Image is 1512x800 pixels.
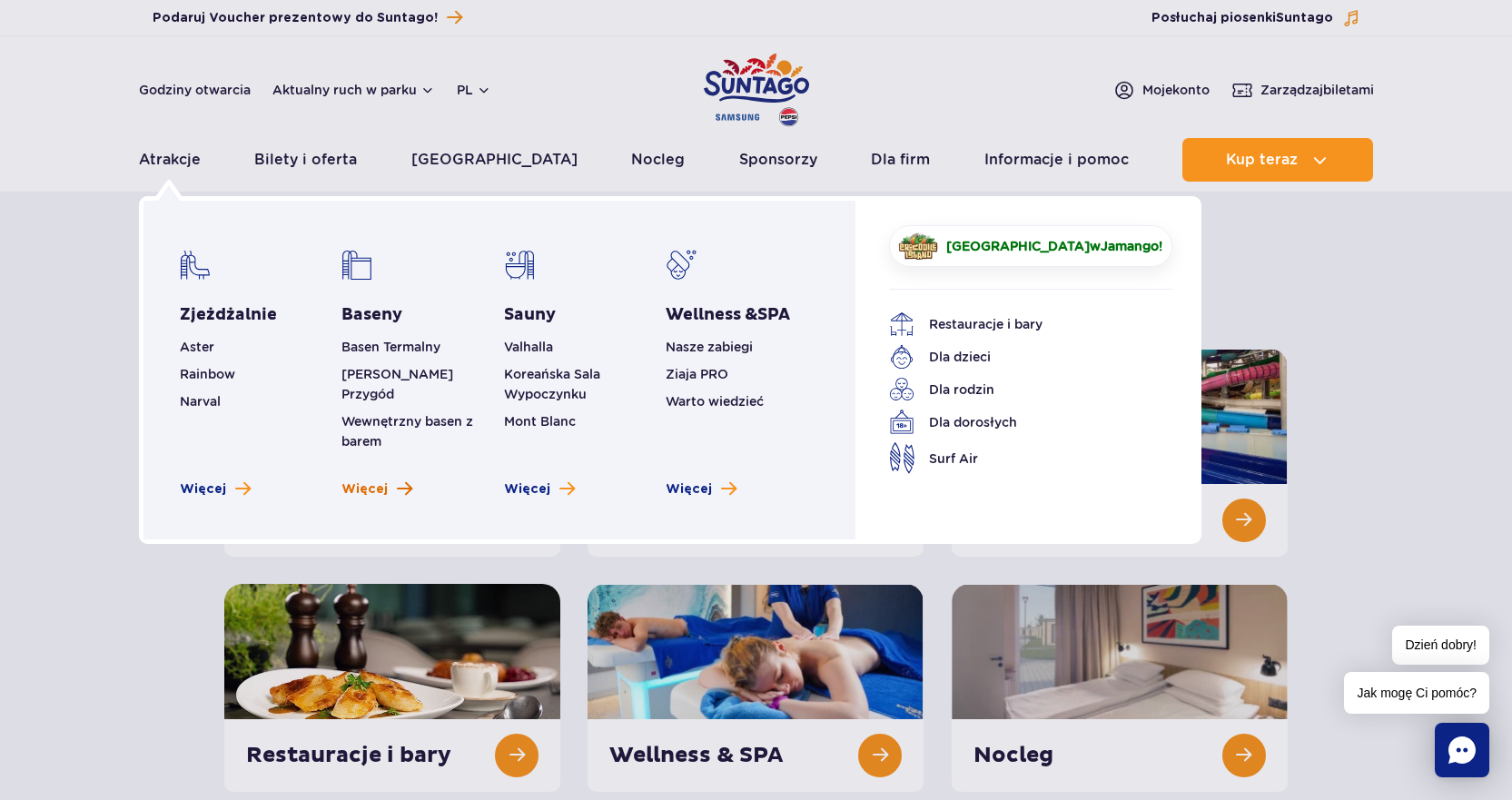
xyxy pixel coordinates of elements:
a: Zobacz więcej basenów [341,480,412,499]
span: Więcej [666,480,712,499]
span: SPA [757,304,790,325]
a: Zobacz więcej zjeżdżalni [180,480,251,499]
a: Dla rodzin [889,377,1145,402]
span: Więcej [180,480,226,499]
a: Wellness &SPA [666,304,790,326]
a: Bilety i oferta [254,138,357,182]
a: [GEOGRAPHIC_DATA]wJamango! [889,225,1172,267]
a: Sauny [504,304,556,326]
span: [GEOGRAPHIC_DATA] [946,239,1090,253]
button: Aktualny ruch w parku [272,83,435,97]
span: Jamango [1101,239,1159,253]
a: Godziny otwarcia [139,81,251,99]
span: Jak mogę Ci pomóc? [1344,672,1489,714]
a: Baseny [341,304,402,326]
a: Sponsorzy [739,138,817,182]
a: [GEOGRAPHIC_DATA] [411,138,578,182]
a: Zobacz więcej Wellness & SPA [666,480,736,499]
a: Surf Air [889,442,1145,474]
span: Moje konto [1142,81,1210,99]
a: Ziaja PRO [666,367,728,381]
span: Więcej [504,480,550,499]
button: Kup teraz [1182,138,1373,182]
span: Zarządzaj biletami [1260,81,1374,99]
a: Valhalla [504,340,553,354]
a: Dla firm [871,138,930,182]
a: Dla dorosłych [889,410,1145,435]
a: Nocleg [631,138,685,182]
a: Dla dzieci [889,344,1145,370]
a: Koreańska Sala Wypoczynku [504,367,600,401]
a: Rainbow [180,367,235,381]
a: Mont Blanc [504,414,576,429]
span: Kup teraz [1226,152,1298,168]
a: Atrakcje [139,138,201,182]
a: Nasze zabiegi [666,340,753,354]
a: Warto wiedzieć [666,394,764,409]
a: Basen Termalny [341,340,440,354]
a: Restauracje i bary [889,311,1145,337]
a: Informacje i pomoc [984,138,1129,182]
a: Wewnętrzny basen z barem [341,414,473,449]
span: Surf Air [929,449,978,469]
a: Mojekonto [1113,79,1210,101]
button: pl [457,81,491,99]
a: Zarządzajbiletami [1231,79,1374,101]
span: Dzień dobry! [1392,626,1489,665]
a: Aster [180,340,214,354]
span: Więcej [341,480,388,499]
a: [PERSON_NAME] Przygód [341,367,453,401]
a: Zjeżdżalnie [180,304,277,326]
span: w ! [947,237,1163,255]
div: Chat [1435,723,1489,777]
span: Wellness & [666,304,790,325]
a: Narval [180,394,221,409]
a: Zobacz więcej saun [504,480,575,499]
